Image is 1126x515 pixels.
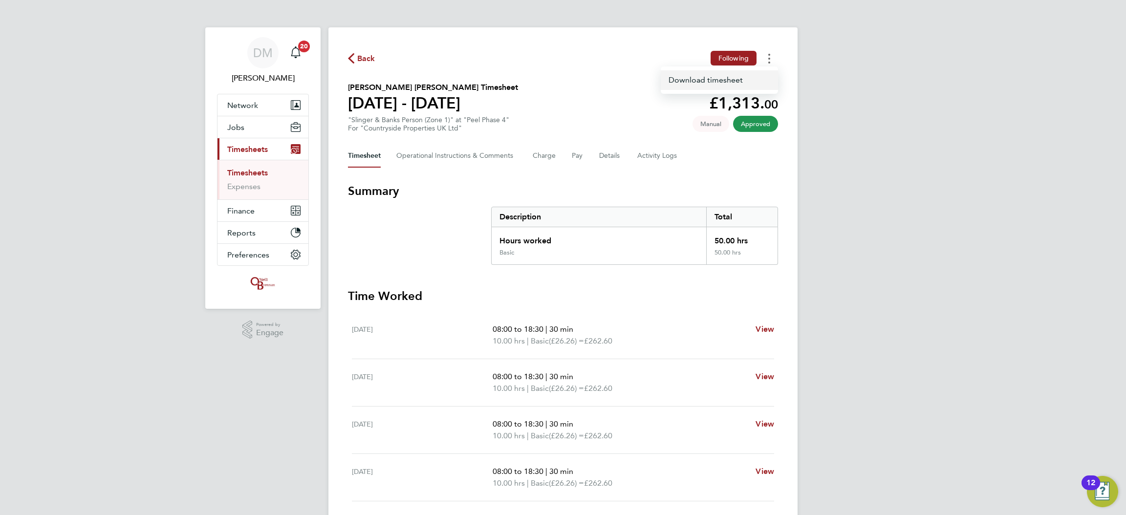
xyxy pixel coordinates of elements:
[584,431,612,440] span: £262.60
[217,244,308,265] button: Preferences
[756,323,774,335] a: View
[661,70,778,90] a: Timesheets Menu
[217,222,308,243] button: Reports
[217,276,309,291] a: Go to home page
[531,430,549,442] span: Basic
[527,478,529,488] span: |
[549,384,584,393] span: (£26.26) =
[493,324,543,334] span: 08:00 to 18:30
[348,116,509,132] div: "Slinger & Banks Person (Zone 1)" at "Peel Phase 4"
[217,72,309,84] span: Danielle Murphy
[549,372,573,381] span: 30 min
[348,288,778,304] h3: Time Worked
[499,249,514,257] div: Basic
[545,467,547,476] span: |
[348,52,375,64] button: Back
[756,467,774,476] span: View
[396,144,517,168] button: Operational Instructions & Comments
[352,418,493,442] div: [DATE]
[531,477,549,489] span: Basic
[493,431,525,440] span: 10.00 hrs
[242,321,284,339] a: Powered byEngage
[491,207,778,265] div: Summary
[227,145,268,154] span: Timesheets
[756,372,774,381] span: View
[756,419,774,429] span: View
[227,123,244,132] span: Jobs
[706,227,778,249] div: 50.00 hrs
[733,116,778,132] span: This timesheet has been approved.
[756,466,774,477] a: View
[357,53,375,64] span: Back
[599,144,622,168] button: Details
[352,323,493,347] div: [DATE]
[545,419,547,429] span: |
[531,383,549,394] span: Basic
[493,467,543,476] span: 08:00 to 18:30
[493,419,543,429] span: 08:00 to 18:30
[709,94,778,112] app-decimal: £1,313.
[711,51,757,65] button: Following
[549,478,584,488] span: (£26.26) =
[256,321,283,329] span: Powered by
[493,336,525,345] span: 10.00 hrs
[1086,483,1095,495] div: 12
[492,227,706,249] div: Hours worked
[572,144,584,168] button: Pay
[756,324,774,334] span: View
[706,207,778,227] div: Total
[545,372,547,381] span: |
[348,93,518,113] h1: [DATE] - [DATE]
[217,116,308,138] button: Jobs
[217,160,308,199] div: Timesheets
[527,431,529,440] span: |
[760,51,778,66] button: Timesheets Menu
[531,335,549,347] span: Basic
[227,168,268,177] a: Timesheets
[256,329,283,337] span: Engage
[492,207,706,227] div: Description
[764,97,778,111] span: 00
[253,46,273,59] span: DM
[217,138,308,160] button: Timesheets
[549,419,573,429] span: 30 min
[227,101,258,110] span: Network
[756,371,774,383] a: View
[352,371,493,394] div: [DATE]
[637,144,678,168] button: Activity Logs
[1087,476,1118,507] button: Open Resource Center, 12 new notifications
[227,206,255,215] span: Finance
[217,200,308,221] button: Finance
[549,431,584,440] span: (£26.26) =
[217,94,308,116] button: Network
[348,183,778,199] h3: Summary
[718,54,749,63] span: Following
[227,182,260,191] a: Expenses
[584,336,612,345] span: £262.60
[549,324,573,334] span: 30 min
[298,41,310,52] span: 20
[584,478,612,488] span: £262.60
[352,466,493,489] div: [DATE]
[693,116,729,132] span: This timesheet was manually created.
[217,37,309,84] a: DM[PERSON_NAME]
[549,467,573,476] span: 30 min
[706,249,778,264] div: 50.00 hrs
[584,384,612,393] span: £262.60
[493,384,525,393] span: 10.00 hrs
[348,124,509,132] div: For "Countryside Properties UK Ltd"
[493,478,525,488] span: 10.00 hrs
[549,336,584,345] span: (£26.26) =
[527,384,529,393] span: |
[249,276,277,291] img: oneillandbrennan-logo-retina.png
[227,228,256,237] span: Reports
[286,37,305,68] a: 20
[348,144,381,168] button: Timesheet
[227,250,269,259] span: Preferences
[545,324,547,334] span: |
[348,82,518,93] h2: [PERSON_NAME] [PERSON_NAME] Timesheet
[527,336,529,345] span: |
[533,144,556,168] button: Charge
[493,372,543,381] span: 08:00 to 18:30
[756,418,774,430] a: View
